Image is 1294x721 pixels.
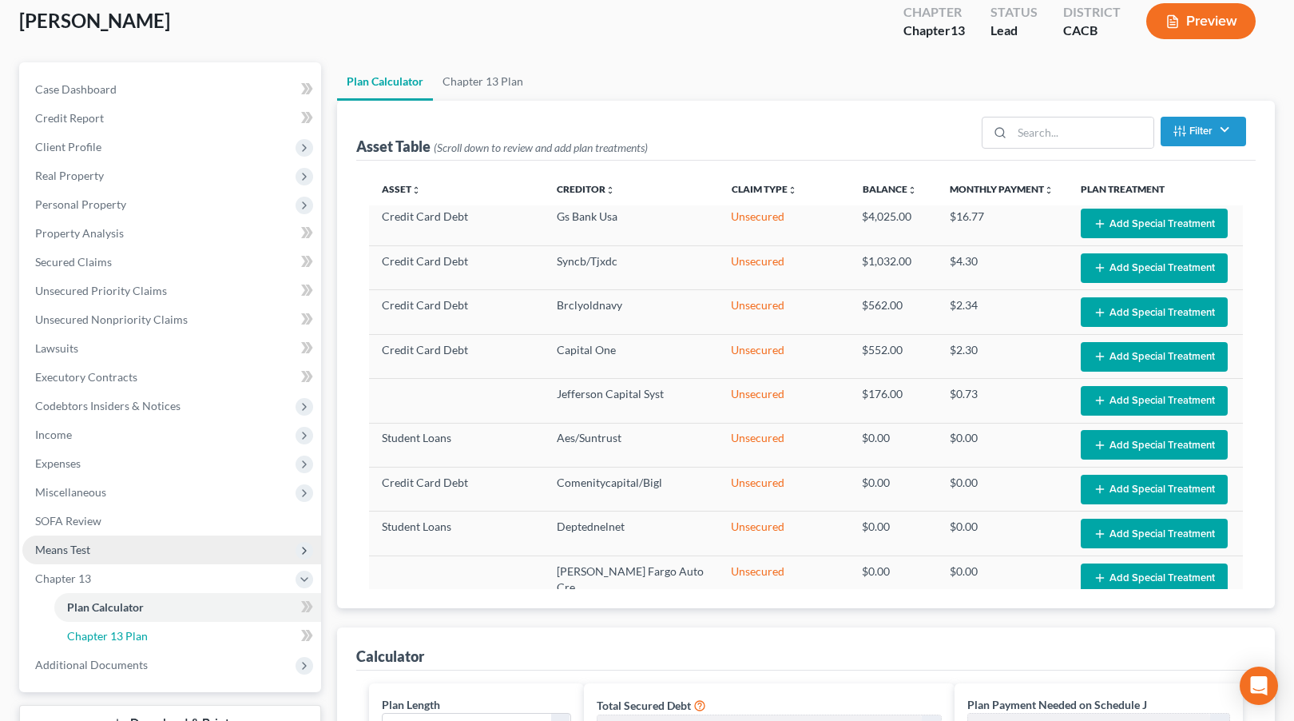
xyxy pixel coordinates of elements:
button: Add Special Treatment [1081,564,1228,593]
span: Income [35,428,72,441]
td: Unsecured [718,379,849,423]
td: Credit Card Debt [369,246,544,290]
a: Chapter 13 Plan [54,622,321,651]
td: $1,032.00 [849,246,937,290]
a: Assetunfold_more [382,183,421,195]
a: Chapter 13 Plan [433,62,533,101]
span: Miscellaneous [35,485,106,499]
td: $0.00 [937,423,1068,467]
td: Syncb/Tjxdc [544,246,719,290]
span: Client Profile [35,140,101,153]
a: Monthly Paymentunfold_more [950,183,1054,195]
span: Additional Documents [35,658,148,671]
a: SOFA Review [22,507,321,536]
button: Preview [1146,3,1256,39]
div: Open Intercom Messenger [1240,667,1278,705]
i: unfold_more [605,185,615,195]
button: Add Special Treatment [1081,430,1228,460]
span: Codebtors Insiders & Notices [35,399,181,412]
td: $0.00 [937,468,1068,512]
div: Lead [990,22,1038,40]
td: Jefferson Capital Syst [544,379,719,423]
span: Expenses [35,456,81,470]
td: [PERSON_NAME] Fargo Auto Cre [544,556,719,602]
i: unfold_more [907,185,917,195]
td: $0.00 [937,556,1068,602]
span: Case Dashboard [35,82,117,96]
div: Calculator [356,647,424,666]
th: Plan Treatment [1068,173,1243,205]
div: District [1063,3,1121,22]
span: Executory Contracts [35,370,137,384]
td: $562.00 [849,290,937,334]
td: Unsecured [718,334,849,378]
span: (Scroll down to review and add plan treatments) [434,141,648,154]
label: Total Secured Debt [597,697,691,714]
td: $0.00 [849,512,937,556]
label: Plan Length [382,696,440,713]
div: CACB [1063,22,1121,40]
a: Credit Report [22,104,321,133]
td: $0.00 [849,468,937,512]
span: Credit Report [35,111,104,125]
span: Unsecured Priority Claims [35,284,167,297]
td: Unsecured [718,468,849,512]
td: $176.00 [849,379,937,423]
button: Add Special Treatment [1081,342,1228,372]
td: $4,025.00 [849,201,937,245]
span: Property Analysis [35,226,124,240]
div: Asset Table [356,137,648,156]
a: Case Dashboard [22,75,321,104]
td: Credit Card Debt [369,334,544,378]
td: Credit Card Debt [369,290,544,334]
span: [PERSON_NAME] [19,9,170,32]
td: Unsecured [718,556,849,602]
button: Filter [1161,117,1246,146]
span: Real Property [35,169,104,182]
td: $0.00 [849,423,937,467]
td: Comenitycapital/Bigl [544,468,719,512]
span: Chapter 13 Plan [67,629,148,643]
td: $4.30 [937,246,1068,290]
a: Property Analysis [22,219,321,248]
span: 13 [951,22,965,38]
td: Unsecured [718,512,849,556]
label: Plan Payment Needed on Schedule J [967,696,1147,713]
td: $16.77 [937,201,1068,245]
input: Search... [1012,118,1153,148]
button: Add Special Treatment [1081,519,1228,548]
a: Unsecured Nonpriority Claims [22,305,321,334]
a: Lawsuits [22,334,321,363]
td: Unsecured [718,246,849,290]
td: $0.00 [937,512,1068,556]
span: Personal Property [35,197,126,211]
a: Claim Typeunfold_more [732,183,797,195]
span: Means Test [35,543,90,556]
div: Chapter [903,3,965,22]
td: Gs Bank Usa [544,201,719,245]
span: Secured Claims [35,255,112,269]
td: $552.00 [849,334,937,378]
td: Credit Card Debt [369,201,544,245]
td: Unsecured [718,201,849,245]
td: Brclyoldnavy [544,290,719,334]
td: Unsecured [718,290,849,334]
a: Unsecured Priority Claims [22,277,321,305]
td: $0.73 [937,379,1068,423]
td: Student Loans [369,423,544,467]
button: Add Special Treatment [1081,475,1228,504]
td: $2.30 [937,334,1068,378]
button: Add Special Treatment [1081,297,1228,327]
td: Credit Card Debt [369,468,544,512]
a: Plan Calculator [337,62,433,101]
a: Executory Contracts [22,363,321,392]
i: unfold_more [411,185,421,195]
span: Unsecured Nonpriority Claims [35,313,188,326]
span: Lawsuits [35,341,78,355]
a: Creditorunfold_more [557,183,615,195]
button: Add Special Treatment [1081,386,1228,416]
span: SOFA Review [35,514,101,528]
span: Plan Calculator [67,600,144,614]
td: Capital One [544,334,719,378]
button: Add Special Treatment [1081,253,1228,283]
